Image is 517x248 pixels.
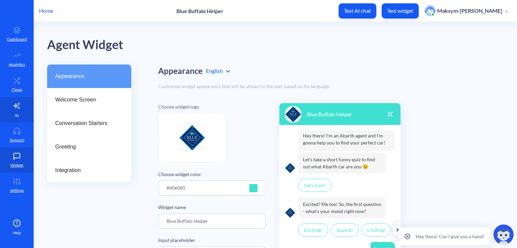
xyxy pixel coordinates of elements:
[493,224,514,245] img: copilot-icon.svg
[55,72,118,80] span: Appearance
[285,207,296,218] img: logo
[158,171,266,178] p: Choose widget color
[158,213,266,229] input: Agent
[298,223,328,237] p: Exciting!
[55,96,118,104] span: Welcome Screen
[158,103,266,110] p: Choose widget logo
[421,5,512,17] button: user photoMaksym-[PERSON_NAME]
[382,3,419,18] button: Test widget
[47,112,131,135] a: Conversation Starters
[55,143,118,151] span: Greeting
[416,233,485,240] p: Hey there! Can I give you a hand?
[47,88,131,112] a: Welcome Screen
[298,179,332,192] p: Let’s start!
[307,110,352,118] p: Blue Buffalo Helper
[13,230,21,236] span: Help
[298,130,394,151] p: Hey there! I'm an Abarth agent and I'm gonna help you to find your perfect car!
[158,237,266,244] p: Input placeholder
[344,7,371,14] p: Test AI chat
[158,204,266,211] p: Widget name
[339,3,376,18] button: Test AI chat
[176,8,223,14] p: Blue Buffalo Helper
[10,162,23,168] p: Widget
[158,66,203,76] h2: Appearance
[39,7,53,15] p: Home
[7,36,27,42] p: Dashboard
[179,124,206,151] img: file
[298,153,386,173] p: Let's take a short funny quiz to find out what Abarth car are you 😉
[331,223,359,237] p: Superb!
[437,7,502,14] p: Maksym-[PERSON_NAME]
[47,135,131,159] a: Greeting
[55,166,118,174] span: Integration
[15,113,19,119] p: AI
[387,7,413,14] p: Test widget
[425,5,436,16] img: user photo
[47,159,131,182] a: Integration
[47,35,517,54] div: Agent Widget
[285,163,296,173] img: logo
[10,137,24,143] p: Support
[285,106,302,123] img: logo
[47,65,131,88] a: Appearance
[9,61,25,68] p: Analytics
[298,197,386,218] p: Excited? Me too! So, the first question - what's your mood right now?
[158,83,504,90] div: Customize widget appearance that will be shown to the user based on his language
[206,67,230,75] div: English
[10,188,24,194] p: Settings
[361,223,391,237] p: Chilling!
[167,184,185,191] p: #40e0d0
[55,119,118,127] span: Conversation Starters
[12,87,22,93] p: Flows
